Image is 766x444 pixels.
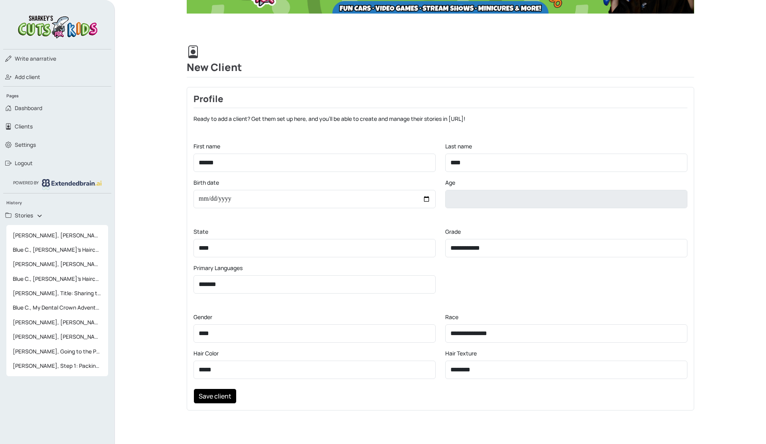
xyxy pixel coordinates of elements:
span: [PERSON_NAME], [PERSON_NAME]'s Haircut Adventure at [PERSON_NAME] [10,257,105,271]
img: logo [16,13,99,39]
span: Stories [15,211,33,219]
a: Blue C., [PERSON_NAME]'s Haircut Adventure at [PERSON_NAME] [6,243,108,257]
a: [PERSON_NAME], Going to the Pool with Desi [6,344,108,359]
label: Age [445,178,455,187]
label: First name [193,142,220,150]
a: [PERSON_NAME], [PERSON_NAME]'s Adventure to Find the Dragon's Egg [6,228,108,243]
span: Settings [15,141,36,149]
label: Last name [445,142,472,150]
span: narrative [15,55,56,63]
a: [PERSON_NAME], [PERSON_NAME]'s Haircut Adventure at [PERSON_NAME] [6,257,108,271]
label: Grade [445,227,461,236]
span: Blue C., [PERSON_NAME]'s Haircut Adventure at [PERSON_NAME] [10,243,105,257]
a: Blue C., [PERSON_NAME]'s Haircut Adventure at [PERSON_NAME] [6,272,108,286]
span: [PERSON_NAME], Title: Sharing the Red Tricycle [10,286,105,300]
span: [PERSON_NAME], [PERSON_NAME]'s Airplane Adventure [10,315,105,330]
h3: Profile [193,94,687,108]
a: [PERSON_NAME], [PERSON_NAME] and [PERSON_NAME] Special Visit [6,330,108,344]
span: [PERSON_NAME], Going to the Pool with Desi [10,344,105,359]
h2: New Client [187,45,694,77]
span: Add client [15,73,40,81]
span: Clients [15,122,33,130]
a: [PERSON_NAME], Title: Sharing the Red Tricycle [6,286,108,300]
label: Primary Languages [193,264,243,272]
span: Dashboard [15,104,42,112]
a: Blue C., My Dental Crown Adventure [6,300,108,315]
label: Birth date [193,178,219,187]
label: Hair Texture [445,349,477,357]
p: Ready to add a client? Get them set up here, and you’ll be able to create and manage their storie... [193,114,687,123]
a: [PERSON_NAME], [PERSON_NAME]'s Airplane Adventure [6,315,108,330]
button: Save client [193,389,237,404]
a: [PERSON_NAME], Step 1: Packing for Camp [6,359,108,373]
img: logo [42,179,102,189]
span: [PERSON_NAME], Step 1: Packing for Camp [10,359,105,373]
label: Gender [193,313,212,321]
label: Hair Color [193,349,219,357]
span: Blue C., [PERSON_NAME]'s Haircut Adventure at [PERSON_NAME] [10,272,105,286]
span: [PERSON_NAME], [PERSON_NAME]'s Adventure to Find the Dragon's Egg [10,228,105,243]
label: State [193,227,208,236]
span: Blue C., My Dental Crown Adventure [10,300,105,315]
span: Write a [15,55,33,62]
span: [PERSON_NAME], [PERSON_NAME] and [PERSON_NAME] Special Visit [10,330,105,344]
label: Race [445,313,458,321]
span: Logout [15,159,33,167]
